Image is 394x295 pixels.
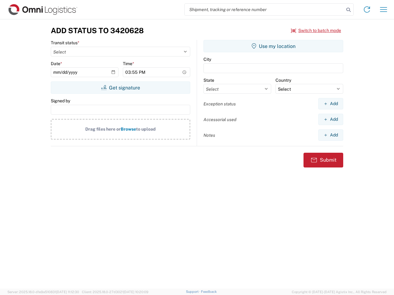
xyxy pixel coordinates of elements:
[318,98,343,109] button: Add
[51,81,190,94] button: Get signature
[51,98,70,104] label: Signed by
[201,290,217,293] a: Feedback
[121,127,136,132] span: Browse
[203,57,211,62] label: City
[82,290,148,294] span: Client: 2025.18.0-27d3021
[51,40,79,45] label: Transit status
[291,26,341,36] button: Switch to batch mode
[203,132,215,138] label: Notes
[123,61,134,66] label: Time
[318,114,343,125] button: Add
[304,153,343,167] button: Submit
[185,4,344,15] input: Shipment, tracking or reference number
[56,290,79,294] span: [DATE] 11:12:30
[275,77,291,83] label: Country
[7,290,79,294] span: Server: 2025.18.0-d1e9a510831
[203,77,214,83] label: State
[203,101,236,107] label: Exception status
[51,26,144,35] h3: Add Status to 3420628
[186,290,201,293] a: Support
[123,290,148,294] span: [DATE] 10:20:09
[85,127,121,132] span: Drag files here or
[203,40,343,52] button: Use my location
[292,289,387,295] span: Copyright © [DATE]-[DATE] Agistix Inc., All Rights Reserved
[203,117,236,122] label: Accessorial used
[136,127,156,132] span: to upload
[318,129,343,141] button: Add
[51,61,62,66] label: Date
